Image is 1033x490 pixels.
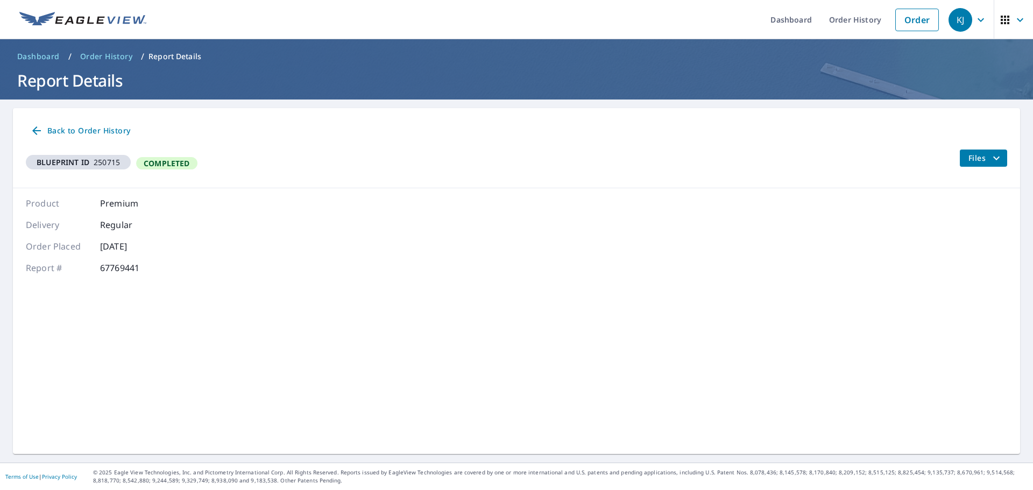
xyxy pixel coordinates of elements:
[13,48,64,65] a: Dashboard
[141,50,144,63] li: /
[100,218,165,231] p: Regular
[100,261,165,274] p: 67769441
[949,8,972,32] div: KJ
[13,48,1020,65] nav: breadcrumb
[26,218,90,231] p: Delivery
[100,197,165,210] p: Premium
[26,121,135,141] a: Back to Order History
[93,468,1028,485] p: © 2025 Eagle View Technologies, Inc. and Pictometry International Corp. All Rights Reserved. Repo...
[895,9,939,31] a: Order
[13,69,1020,91] h1: Report Details
[26,197,90,210] p: Product
[148,51,201,62] p: Report Details
[959,150,1007,167] button: filesDropdownBtn-67769441
[100,240,165,253] p: [DATE]
[137,158,196,168] span: Completed
[5,473,77,480] p: |
[80,51,132,62] span: Order History
[30,157,126,167] span: 250715
[968,152,1003,165] span: Files
[26,240,90,253] p: Order Placed
[26,261,90,274] p: Report #
[19,12,146,28] img: EV Logo
[5,473,39,480] a: Terms of Use
[30,124,130,138] span: Back to Order History
[76,48,137,65] a: Order History
[42,473,77,480] a: Privacy Policy
[17,51,60,62] span: Dashboard
[37,157,89,167] em: Blueprint ID
[68,50,72,63] li: /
